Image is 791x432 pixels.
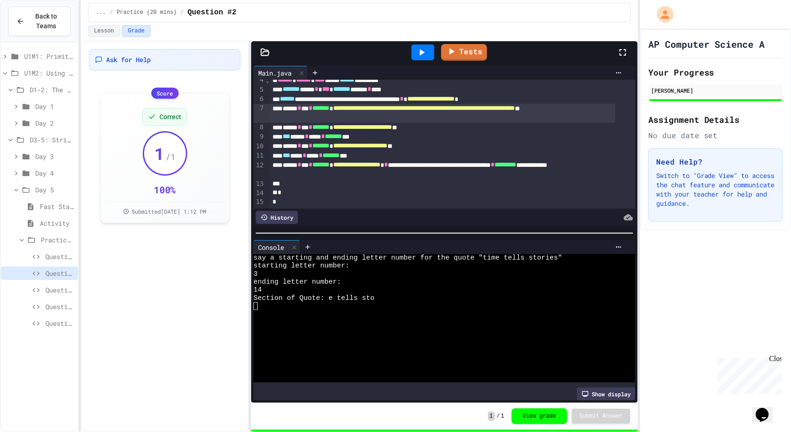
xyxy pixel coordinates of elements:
span: Question #4 [45,302,74,311]
h1: AP Computer Science A [648,38,765,51]
div: 15 [253,197,265,207]
span: starting letter number: [253,262,349,270]
div: Console [253,242,289,252]
span: 3 [253,270,258,278]
div: 100 % [154,183,176,196]
span: Day 1 [35,102,74,111]
div: 12 [253,161,265,180]
span: Day 4 [35,168,74,178]
span: Ask for Help [106,55,151,64]
button: View grade [512,408,567,424]
h2: Assignment Details [648,113,783,126]
span: ending letter number: [253,278,341,286]
div: No due date set [648,130,783,141]
div: 13 [253,179,265,189]
span: Question #2 [45,268,74,278]
div: Main.java [253,68,296,78]
div: Score [151,88,178,99]
div: 6 [253,95,265,104]
span: U1M2: Using Classes and Objects [24,68,74,78]
span: Question #3 [45,285,74,295]
div: 11 [253,151,265,160]
div: 9 [253,132,265,141]
span: 14 [253,286,262,294]
span: Submitted [DATE] 1:12 PM [132,208,206,215]
div: My Account [647,4,676,25]
span: / [110,9,113,16]
span: Day 2 [35,118,74,128]
div: Main.java [253,66,308,80]
span: D3-5: Strings [30,135,74,145]
div: 10 [253,142,265,151]
div: 14 [253,189,265,198]
div: Console [253,240,300,254]
div: 5 [253,85,265,95]
span: Fast Start [40,202,74,211]
span: 1 [488,412,495,421]
span: Back to Teams [30,12,63,31]
p: Switch to "Grade View" to access the chat feature and communicate with your teacher for help and ... [656,171,775,208]
div: Show display [577,388,635,400]
iframe: chat widget [714,355,782,394]
span: D1-2: The Math Class [30,85,74,95]
div: 4 [253,76,265,85]
span: 1 [154,144,165,163]
button: Grade [122,25,151,37]
span: Section of Quote: e tells sto [253,294,374,302]
span: / [180,9,184,16]
a: Tests [441,44,487,61]
span: Question #1 [45,252,74,261]
span: say a starting and ending letter number for the quote "time tells stories" [253,254,562,262]
div: 8 [253,123,265,132]
h2: Your Progress [648,66,783,79]
span: Question #2 [188,7,237,18]
div: Chat with us now!Close [4,4,64,59]
iframe: chat widget [752,395,782,423]
span: Practice (20 mins) [117,9,177,16]
div: History [256,211,298,224]
span: Practice (20 mins) [41,235,74,245]
button: Back to Teams [8,6,70,36]
span: ... [96,9,106,16]
span: U1M1: Primitives, Variables, Basic I/O [24,51,74,61]
span: Fold line [265,76,270,84]
div: [PERSON_NAME] [651,86,780,95]
span: Correct [159,112,181,121]
span: Activity [40,218,74,228]
button: Submit Answer [572,409,630,424]
span: Question #5 [45,318,74,328]
span: Submit Answer [579,413,623,420]
span: 1 [501,413,504,420]
span: Day 3 [35,152,74,161]
span: / [497,413,500,420]
span: Day 5 [35,185,74,195]
div: 7 [253,104,265,123]
h3: Need Help? [656,156,775,167]
span: / 1 [165,150,176,163]
button: Lesson [88,25,120,37]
